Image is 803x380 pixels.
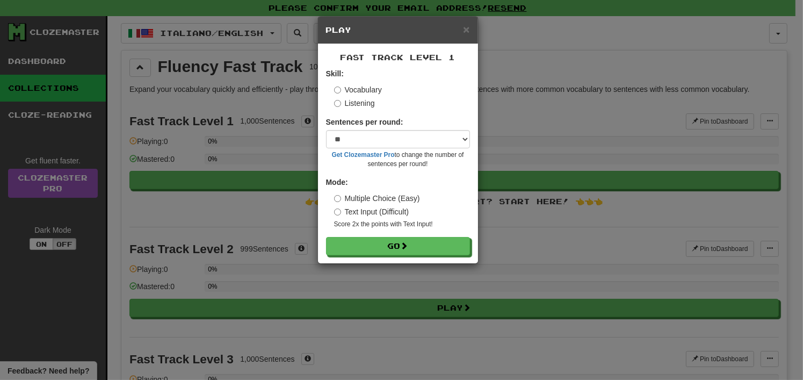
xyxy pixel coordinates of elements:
small: Score 2x the points with Text Input ! [334,220,470,229]
span: Fast Track Level 1 [341,53,455,62]
strong: Mode: [326,178,348,187]
strong: Skill: [326,69,344,78]
h5: Play [326,25,470,35]
a: Get Clozemaster Pro [332,151,395,159]
input: Text Input (Difficult) [334,209,341,216]
small: to change the number of sentences per round! [326,150,470,169]
input: Multiple Choice (Easy) [334,195,341,202]
label: Multiple Choice (Easy) [334,193,420,204]
label: Vocabulary [334,84,382,95]
input: Listening [334,100,341,107]
span: × [463,23,469,35]
button: Go [326,237,470,255]
label: Sentences per round: [326,117,403,127]
label: Text Input (Difficult) [334,206,409,217]
button: Close [463,24,469,35]
input: Vocabulary [334,87,341,94]
label: Listening [334,98,375,109]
